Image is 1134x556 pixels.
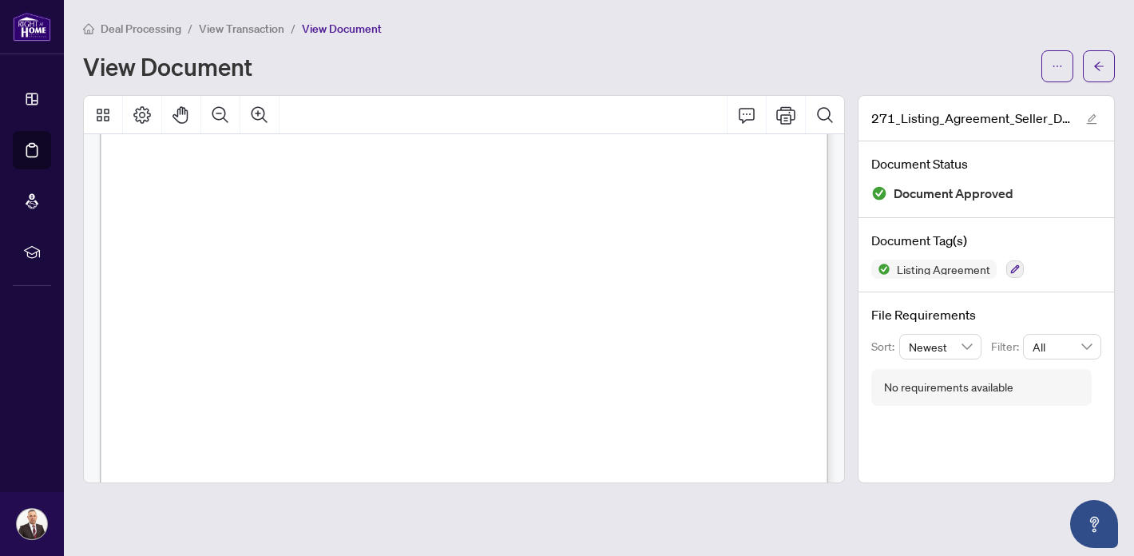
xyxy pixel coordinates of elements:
span: All [1033,335,1092,359]
h4: Document Status [871,154,1101,173]
span: home [83,23,94,34]
div: No requirements available [884,379,1013,396]
span: View Document [302,22,382,36]
span: arrow-left [1093,61,1104,72]
img: logo [13,12,51,42]
img: Document Status [871,185,887,201]
span: 271_Listing_Agreement_Seller_Des_Rep_Agrmt_Auth_to_Offer_For_Sale_-_PropTx-[PERSON_NAME].pdf [871,109,1071,128]
span: edit [1086,113,1097,125]
span: Document Approved [894,183,1013,205]
span: Listing Agreement [890,264,997,275]
h4: File Requirements [871,305,1101,324]
span: View Transaction [199,22,284,36]
span: ellipsis [1052,61,1063,72]
li: / [188,19,192,38]
img: Profile Icon [17,509,47,539]
p: Sort: [871,338,899,355]
button: Open asap [1070,500,1118,548]
span: Newest [909,335,973,359]
p: Filter: [991,338,1023,355]
img: Status Icon [871,260,890,279]
li: / [291,19,295,38]
h1: View Document [83,54,252,79]
h4: Document Tag(s) [871,231,1101,250]
span: Deal Processing [101,22,181,36]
